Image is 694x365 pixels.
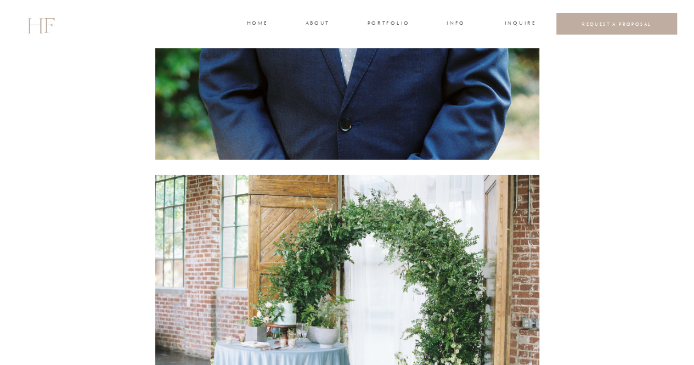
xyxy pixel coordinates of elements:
a: INQUIRE [505,19,534,29]
a: portfolio [368,19,409,29]
a: home [247,19,267,29]
a: REQUEST A PROPOSAL [565,21,669,27]
a: INFO [446,19,466,29]
a: about [306,19,329,29]
a: HF [27,8,54,40]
